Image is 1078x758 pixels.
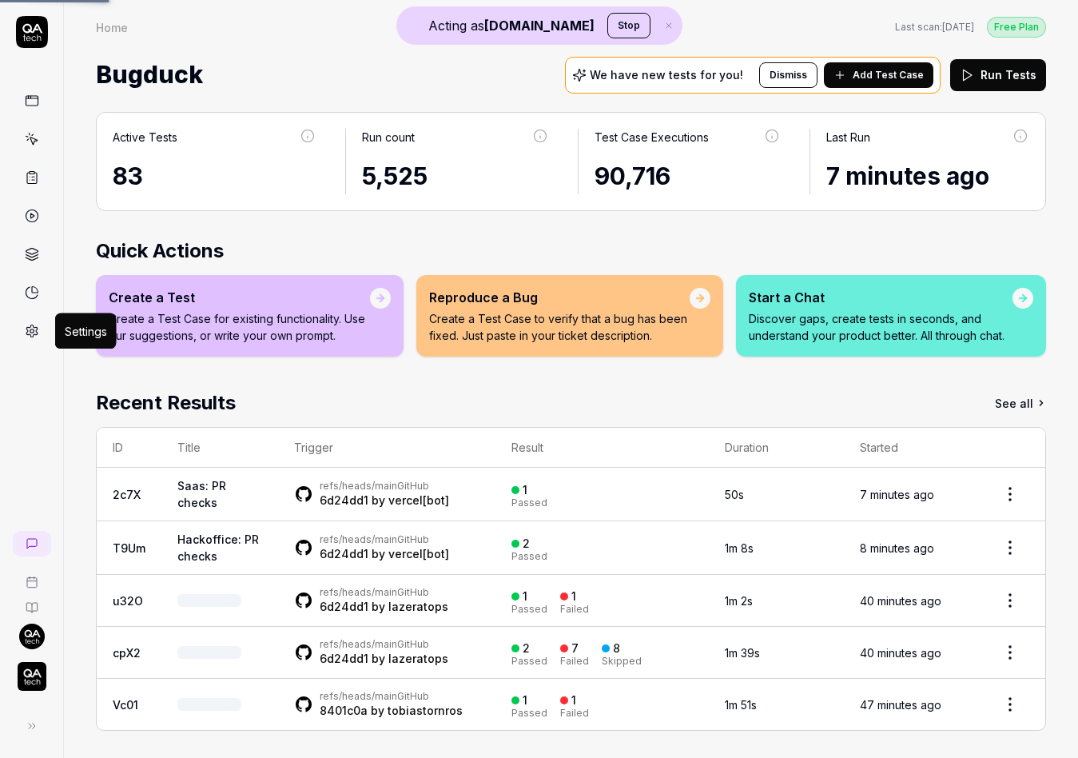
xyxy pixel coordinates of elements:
[860,698,941,712] time: 47 minutes ago
[320,704,368,717] a: 8401c0a
[571,641,579,656] div: 7
[113,646,141,660] a: cpX2
[511,604,547,614] div: Passed
[725,594,753,608] time: 1m 2s
[860,488,934,501] time: 7 minutes ago
[113,541,145,555] a: T9Um
[96,54,203,96] span: Bugduck
[560,656,589,666] div: Failed
[860,541,934,555] time: 8 minutes ago
[895,20,974,34] button: Last scan:[DATE]
[388,652,448,665] a: lazeratops
[6,649,57,694] button: QA Tech Logo
[826,129,870,146] div: Last Run
[6,588,57,614] a: Documentation
[429,288,689,307] div: Reproduce a Bug
[278,428,495,468] th: Trigger
[560,604,589,614] div: Failed
[96,237,1046,265] h2: Quick Actions
[511,498,547,508] div: Passed
[96,389,236,417] h2: Recent Results
[571,693,576,708] div: 1
[595,129,709,146] div: Test Case Executions
[362,158,549,194] div: 5,525
[844,428,975,468] th: Started
[320,638,397,650] a: refs/heads/main
[320,493,368,507] a: 6d24dd1
[523,641,530,656] div: 2
[320,586,397,598] a: refs/heads/main
[320,690,463,703] div: GitHub
[113,594,143,608] a: u32O
[560,708,589,718] div: Failed
[65,323,107,340] div: Settings
[320,480,397,492] a: refs/heads/main
[860,594,941,608] time: 40 minutes ago
[113,698,138,712] a: Vc01
[725,541,754,555] time: 1m 8s
[824,62,933,88] button: Add Test Case
[523,483,527,497] div: 1
[749,288,1012,307] div: Start a Chat
[950,59,1046,91] button: Run Tests
[607,13,650,38] button: Stop
[826,162,989,190] time: 7 minutes ago
[987,16,1046,38] button: Free Plan
[595,158,782,194] div: 90,716
[13,531,51,557] a: New conversation
[725,646,760,660] time: 1m 39s
[602,656,642,666] div: Skipped
[109,310,370,344] p: Create a Test Case for existing functionality. Use our suggestions, or write your own prompt.
[942,21,974,33] time: [DATE]
[388,704,463,717] a: tobiastornros
[320,547,368,561] a: 6d24dd1
[523,537,530,551] div: 2
[113,158,316,194] div: 83
[320,638,448,651] div: GitHub
[96,19,128,35] div: Home
[388,600,448,613] a: lazeratops
[320,480,449,493] div: GitHub
[388,547,449,561] a: vercel[bot]
[523,693,527,708] div: 1
[429,310,689,344] p: Create a Test Case to verify that a bug has been fixed. Just paste in your ticket description.
[759,62,817,88] button: Dismiss
[320,652,368,665] a: 6d24dd1
[320,546,449,562] div: by
[19,624,45,649] img: 7ccf6c19-61ad-4a6c-8811-018b02a1b829.jpg
[987,17,1046,38] div: Free Plan
[177,533,259,563] a: Hackoffice: PR checks
[511,708,547,718] div: Passed
[725,698,757,712] time: 1m 51s
[749,310,1012,344] p: Discover gaps, create tests in seconds, and understand your product better. All through chat.
[6,563,57,588] a: Book a call with us
[853,68,924,82] span: Add Test Case
[590,70,743,81] p: We have new tests for you!
[388,493,449,507] a: vercel[bot]
[523,589,527,604] div: 1
[860,646,941,660] time: 40 minutes ago
[320,690,397,702] a: refs/heads/main
[613,641,620,656] div: 8
[113,488,141,501] a: 2c7X
[18,662,46,691] img: QA Tech Logo
[320,586,448,599] div: GitHub
[511,552,547,561] div: Passed
[320,533,449,546] div: GitHub
[320,599,448,615] div: by
[320,533,397,545] a: refs/heads/main
[320,651,448,667] div: by
[995,389,1046,417] a: See all
[709,428,844,468] th: Duration
[320,493,449,509] div: by
[109,288,370,307] div: Create a Test
[113,129,177,146] div: Active Tests
[495,428,709,468] th: Result
[97,428,161,468] th: ID
[320,600,368,613] a: 6d24dd1
[725,488,744,501] time: 50s
[895,20,974,34] span: Last scan:
[320,703,463,719] div: by
[177,479,226,509] a: Saas: PR checks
